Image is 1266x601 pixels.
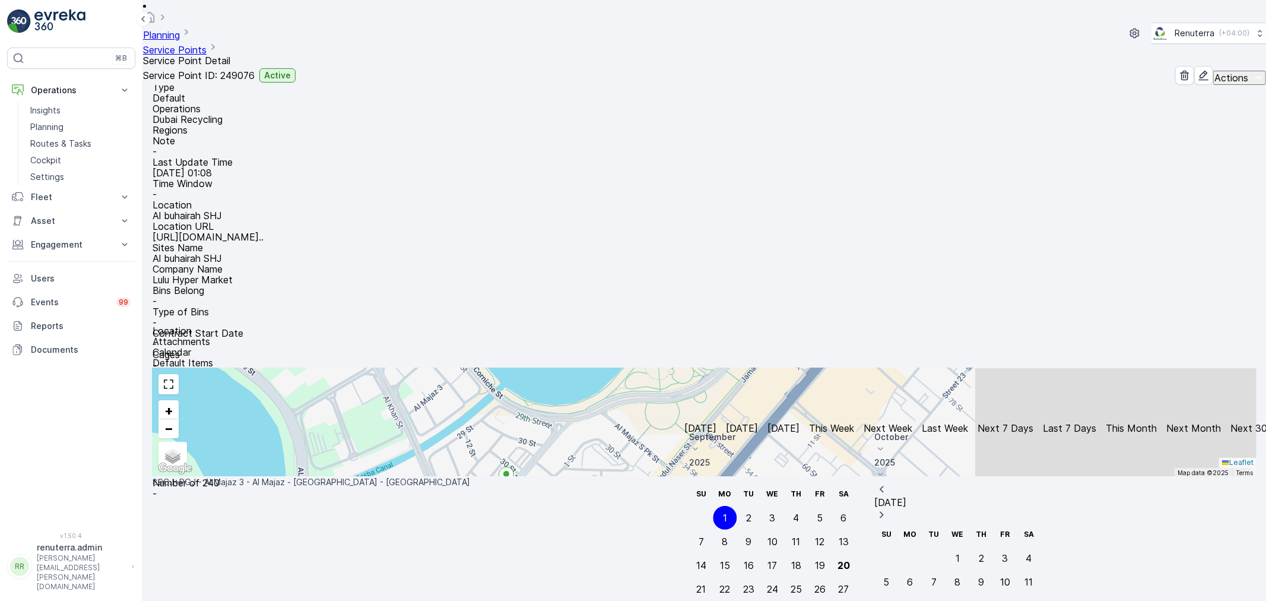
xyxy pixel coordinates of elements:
[153,232,264,242] p: [URL][DOMAIN_NAME]..
[143,55,230,67] span: Service Point Detail
[696,560,706,571] div: 14
[153,167,1257,178] p: [DATE] 01:08
[768,423,800,434] p: [DATE]
[994,523,1017,546] th: Friday
[792,536,801,547] div: 11
[1000,577,1010,587] div: 10
[153,210,1257,221] p: Al buhairah SHJ
[153,103,1257,114] p: Operations
[34,10,85,33] img: logo_light-DOdMpM7g.png
[7,267,135,290] a: Users
[785,482,808,506] th: Thursday
[153,242,1257,253] p: Sites Name
[156,461,195,476] img: Google
[160,419,177,437] a: Zoom Out
[979,553,984,564] div: 2
[810,423,855,434] p: This Week
[31,215,112,227] p: Asset
[815,560,825,571] div: 19
[153,336,1257,347] p: Attachments
[722,422,763,435] button: Today
[973,422,1039,435] button: Next 7 Days
[7,542,135,591] button: RRrenuterra.admin[PERSON_NAME][EMAIL_ADDRESS][PERSON_NAME][DOMAIN_NAME]
[7,314,135,338] a: Reports
[768,560,778,571] div: 17
[946,523,970,546] th: Wednesday
[1106,423,1157,434] p: This Month
[31,344,131,356] p: Documents
[713,482,737,506] th: Monday
[153,264,1257,274] p: Company Name
[1043,423,1097,434] p: Last 7 Days
[1167,423,1221,434] p: Next Month
[143,29,180,41] a: Planning
[875,523,899,546] th: Sunday
[918,422,973,435] button: Last Week
[690,482,713,506] th: Sunday
[26,119,135,135] a: Planning
[979,577,985,587] div: 9
[817,513,823,523] div: 5
[723,513,727,523] div: 1
[1213,71,1266,85] button: Actions
[720,584,731,594] div: 22
[153,325,1257,336] p: Location
[839,536,849,547] div: 13
[744,560,754,571] div: 16
[1025,577,1033,587] div: 11
[143,70,255,81] p: Service Point ID: 249076
[7,185,135,209] button: Fleet
[30,105,61,116] p: Insights
[743,584,754,594] div: 23
[922,523,946,546] th: Tuesday
[770,513,776,523] div: 3
[160,443,186,469] a: Layers
[153,146,1257,157] p: -
[169,403,221,413] p: Special Needs
[7,290,135,314] a: Events99
[26,102,135,119] a: Insights
[153,476,1257,488] p: 89CJ+PGJ - Al Majaz 3 - Al Majaz - [GEOGRAPHIC_DATA] - [GEOGRAPHIC_DATA]
[685,423,717,434] p: [DATE]
[164,420,173,436] span: −
[791,584,802,594] div: 25
[746,513,751,523] div: 2
[746,536,752,547] div: 9
[26,169,135,185] a: Settings
[956,553,960,564] div: 1
[153,82,1257,93] p: Type
[7,78,135,102] button: Operations
[1017,523,1041,546] th: Saturday
[1162,422,1226,435] button: Next Month
[805,422,859,435] button: This Week
[26,135,135,152] a: Routes & Tasks
[767,584,778,594] div: 24
[153,114,1257,125] p: Dubai Recycling
[737,482,761,506] th: Tuesday
[164,403,173,418] span: +
[156,461,195,476] a: Open this area in Google Maps (opens a new window)
[264,69,291,81] p: Active
[153,358,1257,368] p: Default Items
[1151,27,1170,40] img: Screenshot_2024-07-26_at_13.33.01.png
[7,338,135,362] a: Documents
[680,422,722,435] button: Yesterday
[808,482,832,506] th: Friday
[816,536,825,547] div: 12
[978,423,1034,434] p: Next 7 Days
[31,191,112,203] p: Fleet
[153,296,1257,306] p: -
[153,125,1257,135] p: Regions
[699,536,704,547] div: 7
[761,482,785,506] th: Wednesday
[726,423,759,434] p: [DATE]
[153,488,1257,499] p: -
[697,584,706,594] div: 21
[839,584,849,594] div: 27
[153,189,1257,200] p: -
[864,423,913,434] p: Next Week
[259,68,296,83] button: Active
[767,536,778,547] div: 10
[119,298,128,307] p: 99
[837,560,850,571] div: 20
